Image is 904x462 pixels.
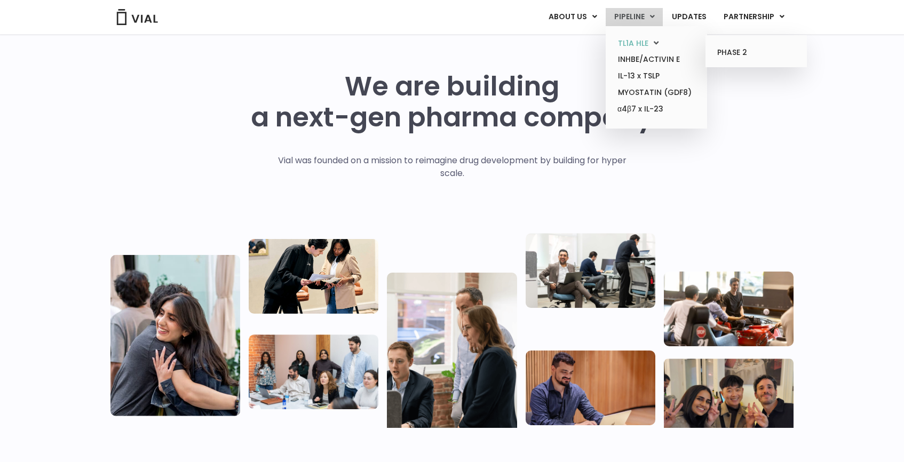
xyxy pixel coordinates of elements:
[251,71,653,133] h1: We are building a next-gen pharma company
[609,35,703,52] a: TL1A HLEMenu Toggle
[249,334,378,409] img: Eight people standing and sitting in an office
[663,8,715,26] a: UPDATES
[540,8,605,26] a: ABOUT USMenu Toggle
[609,51,703,68] a: INHBE/ACTIVIN E
[526,351,655,425] img: Man working at a computer
[715,8,793,26] a: PARTNERSHIPMenu Toggle
[116,9,158,25] img: Vial Logo
[609,68,703,84] a: IL-13 x TSLP
[526,233,655,308] img: Three people working in an office
[609,101,703,118] a: α4β7 x IL-23
[606,8,663,26] a: PIPELINEMenu Toggle
[709,44,803,61] a: PHASE 2
[609,84,703,101] a: MYOSTATIN (GDF8)
[249,238,378,313] img: Two people looking at a paper talking.
[110,254,240,416] img: Vial Life
[664,272,794,346] img: Group of people playing whirlyball
[267,154,638,180] p: Vial was founded on a mission to reimagine drug development by building for hyper scale.
[387,273,517,434] img: Group of three people standing around a computer looking at the screen
[664,359,794,436] img: Group of 3 people smiling holding up the peace sign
